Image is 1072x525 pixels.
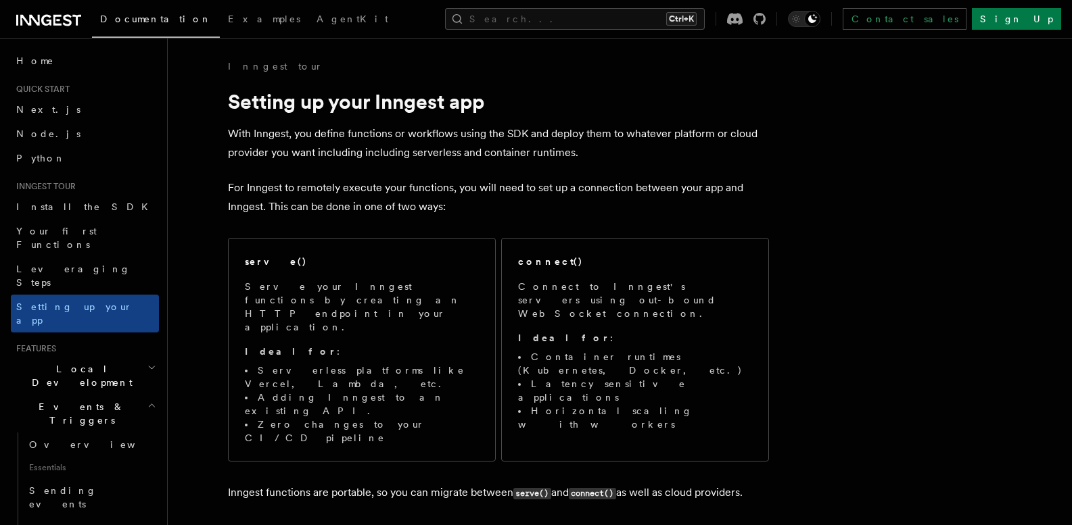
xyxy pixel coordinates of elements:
span: AgentKit [317,14,388,24]
span: Install the SDK [16,201,156,212]
li: Container runtimes (Kubernetes, Docker, etc.) [518,350,752,377]
a: Overview [24,432,159,457]
button: Local Development [11,357,159,395]
strong: Ideal for [245,346,337,357]
span: Sending events [29,485,97,509]
code: connect() [569,488,616,499]
a: Inngest tour [228,59,323,73]
a: Node.js [11,122,159,146]
a: Next.js [11,97,159,122]
a: AgentKit [308,4,396,36]
li: Serverless platforms like Vercel, Lambda, etc. [245,364,479,391]
a: Leveraging Steps [11,257,159,295]
span: Examples [228,14,300,24]
span: Python [16,153,66,164]
p: : [245,345,479,358]
span: Features [11,343,56,354]
p: Serve your Inngest functions by creating an HTTP endpoint in your application. [245,280,479,334]
a: Home [11,49,159,73]
a: connect()Connect to Inngest's servers using out-bound WebSocket connection.Ideal for:Container ru... [501,238,769,461]
p: With Inngest, you define functions or workflows using the SDK and deploy them to whatever platfor... [228,124,769,162]
span: Next.js [16,104,80,115]
p: Connect to Inngest's servers using out-bound WebSocket connection. [518,280,752,320]
a: Install the SDK [11,195,159,219]
kbd: Ctrl+K [666,12,697,26]
strong: Ideal for [518,332,610,343]
li: Horizontal scaling with workers [518,404,752,431]
a: Python [11,146,159,170]
span: Leveraging Steps [16,264,131,288]
a: Contact sales [843,8,966,30]
span: Overview [29,439,168,450]
li: Zero changes to your CI/CD pipeline [245,418,479,445]
p: : [518,331,752,345]
button: Toggle dark mode [788,11,820,27]
h2: serve() [245,255,307,268]
a: serve()Serve your Inngest functions by creating an HTTP endpoint in your application.Ideal for:Se... [228,238,496,461]
h1: Setting up your Inngest app [228,89,769,114]
span: Documentation [100,14,212,24]
p: Inngest functions are portable, so you can migrate between and as well as cloud providers. [228,483,769,503]
button: Search...Ctrl+K [445,8,705,30]
span: Quick start [11,84,70,95]
li: Adding Inngest to an existing API. [245,391,479,418]
button: Events & Triggers [11,395,159,432]
span: Node.js [16,128,80,139]
h2: connect() [518,255,583,268]
span: Setting up your app [16,301,133,326]
a: Sign Up [972,8,1061,30]
span: Home [16,54,54,68]
a: Your first Functions [11,219,159,257]
span: Events & Triggers [11,400,147,427]
li: Latency sensitive applications [518,377,752,404]
a: Sending events [24,478,159,516]
span: Inngest tour [11,181,76,192]
a: Documentation [92,4,220,38]
span: Your first Functions [16,226,97,250]
a: Examples [220,4,308,36]
p: For Inngest to remotely execute your functions, you will need to set up a connection between your... [228,178,769,216]
span: Local Development [11,362,147,389]
a: Setting up your app [11,295,159,332]
code: serve() [513,488,551,499]
span: Essentials [24,457,159,478]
